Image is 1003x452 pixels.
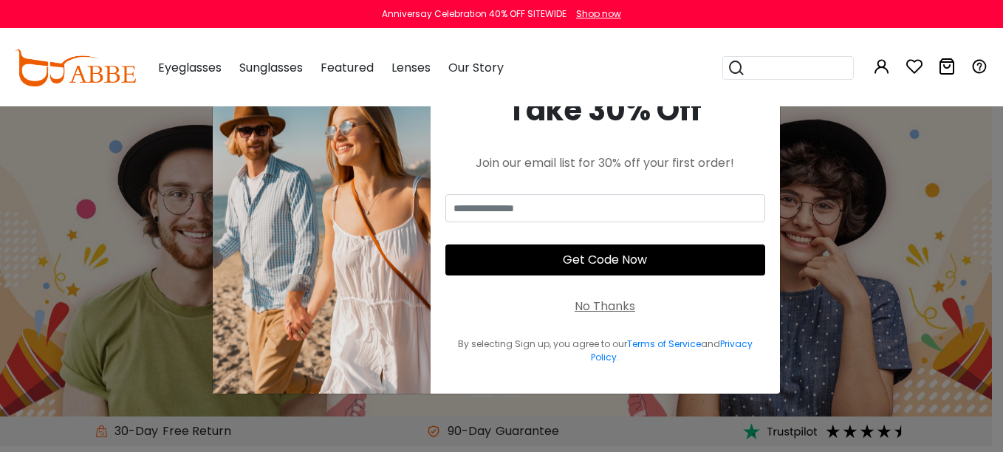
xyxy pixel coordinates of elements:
button: Get Code Now [445,244,765,275]
a: Terms of Service [627,338,701,350]
div: By selecting Sign up, you agree to our and . [445,338,765,364]
span: Sunglasses [239,59,303,76]
span: Our Story [448,59,504,76]
span: Lenses [391,59,431,76]
div: Shop now [576,7,621,21]
div: Join our email list for 30% off your first order! [445,154,765,172]
img: abbeglasses.com [15,49,136,86]
img: welcome [213,58,431,394]
a: Shop now [569,7,621,20]
span: Eyeglasses [158,59,222,76]
div: Anniversay Celebration 40% OFF SITEWIDE [382,7,566,21]
span: Featured [321,59,374,76]
div: No Thanks [575,298,635,315]
a: Privacy Policy [591,338,753,363]
div: Take 30% Off [445,88,765,132]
